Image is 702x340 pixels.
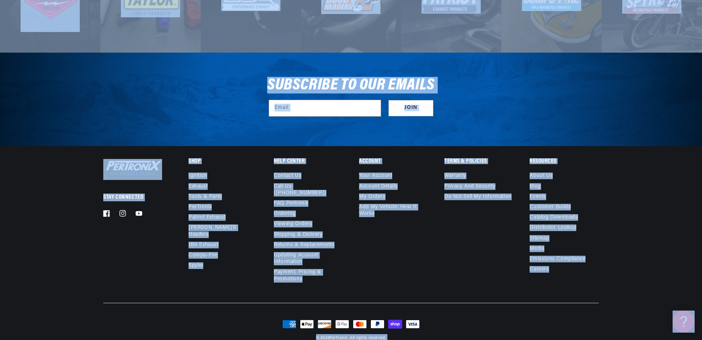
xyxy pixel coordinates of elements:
[274,250,337,267] a: Updating Account Information
[189,212,226,223] a: Patriot Exhaust
[189,202,212,212] a: PerTronix
[316,336,348,340] small: © 2025 .
[444,192,512,202] a: Do not sell my information
[530,181,541,192] a: Blog
[530,264,549,275] a: Careers
[274,173,301,181] a: Contact us
[444,173,466,181] a: Warranty
[103,159,162,177] img: Pertronix
[274,209,296,219] a: Ordering
[189,192,222,202] a: Tools & Parts
[530,212,578,223] a: Catalog Downloads
[274,230,322,240] a: Shipping & Delivery
[269,100,381,116] input: Email
[359,202,428,219] a: Add My Vehicle: How It Works
[359,173,392,181] a: Your account
[359,181,398,192] a: Account details
[388,100,433,117] button: Subscribe
[274,198,308,209] a: FAQ Pertronix
[350,336,386,340] small: All rights reserved.
[274,240,334,250] a: Returns & Replacements
[274,181,337,198] a: Call Us ([PHONE_NUMBER])
[530,244,544,254] a: Media
[103,194,165,201] p: Stay Connected
[189,261,203,271] a: Spyke
[267,78,435,92] h3: Subscribe to our emails
[530,192,546,202] a: Events
[530,223,576,233] a: Distributor Lookup
[189,223,252,240] a: [PERSON_NAME]'s Headers
[530,254,585,264] a: Emissions compliance
[530,233,549,244] a: Sitemap
[189,250,218,261] a: Compu-Fire
[444,181,495,192] a: Privacy and Security
[274,267,343,284] a: Payment, Pricing & Promotions
[274,219,312,229] a: Viewing Orders
[189,173,207,181] a: Ignition
[530,173,553,181] a: About Us
[189,240,219,250] a: JBA Exhaust
[359,192,385,202] a: My orders
[189,181,208,192] a: Exhaust
[329,336,347,340] a: PerTronix
[530,202,571,212] a: Customer Builds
